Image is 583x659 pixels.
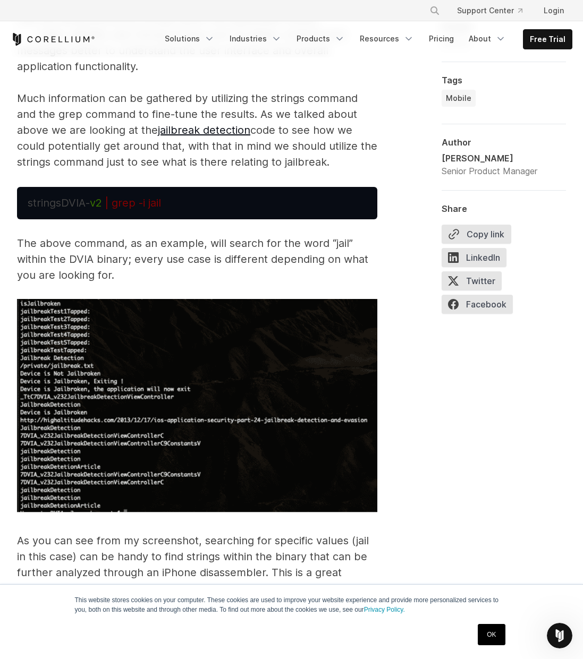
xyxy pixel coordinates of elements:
[11,33,95,46] a: Corellium Home
[442,203,566,214] div: Share
[158,124,250,136] a: jailbreak detection
[442,248,513,271] a: LinkedIn
[28,196,61,209] span: strings
[462,29,512,48] a: About
[535,1,572,20] a: Login
[417,1,572,20] div: Navigation Menu
[353,29,420,48] a: Resources
[290,29,351,48] a: Products
[442,137,566,148] div: Author
[442,295,513,314] span: Facebook
[105,196,161,209] span: | grep -i jail
[223,29,288,48] a: Industries
[423,29,460,48] a: Pricing
[442,271,508,295] a: Twitter
[547,623,572,648] iframe: Intercom live chat
[449,1,531,20] a: Support Center
[446,93,471,104] span: Mobile
[61,196,90,209] span: DVIA-
[442,165,537,177] div: Senior Product Manager
[442,152,537,165] div: [PERSON_NAME]
[442,295,519,318] a: Facebook
[442,225,511,244] button: Copy link
[90,196,102,209] span: v2
[523,30,572,49] a: Free Trial
[478,624,505,645] a: OK
[17,299,377,513] img: Screenshot of iOS reverse engineering coding
[75,595,509,614] p: This website stores cookies on your computer. These cookies are used to improve your website expe...
[442,90,476,107] a: Mobile
[442,75,566,85] div: Tags
[425,1,444,20] button: Search
[158,29,572,49] div: Navigation Menu
[364,606,405,613] a: Privacy Policy.
[442,271,502,290] span: Twitter
[442,248,506,267] span: LinkedIn
[158,29,221,48] a: Solutions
